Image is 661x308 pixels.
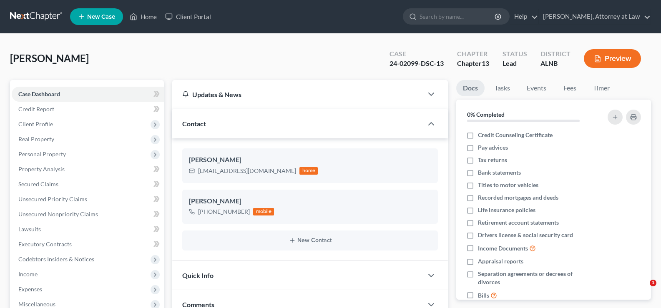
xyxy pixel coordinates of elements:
[12,102,164,117] a: Credit Report
[478,291,489,300] span: Bills
[18,300,55,308] span: Miscellaneous
[390,49,444,59] div: Case
[478,156,507,164] span: Tax returns
[18,270,38,278] span: Income
[488,80,517,96] a: Tasks
[18,120,53,128] span: Client Profile
[478,206,535,214] span: Life insurance policies
[18,195,87,203] span: Unsecured Priority Claims
[18,105,54,113] span: Credit Report
[87,14,115,20] span: New Case
[456,80,485,96] a: Docs
[182,271,214,279] span: Quick Info
[12,237,164,252] a: Executory Contracts
[18,165,65,173] span: Property Analysis
[478,193,558,202] span: Recorded mortgages and deeds
[189,155,431,165] div: [PERSON_NAME]
[189,237,431,244] button: New Contact
[650,280,656,286] span: 1
[520,80,553,96] a: Events
[12,87,164,102] a: Case Dashboard
[12,162,164,177] a: Property Analysis
[478,131,553,139] span: Credit Counseling Certificate
[198,167,296,175] div: [EMAIL_ADDRESS][DOMAIN_NAME]
[540,49,571,59] div: District
[457,49,489,59] div: Chapter
[540,59,571,68] div: ALNB
[10,52,89,64] span: [PERSON_NAME]
[182,120,206,128] span: Contact
[189,196,431,206] div: [PERSON_NAME]
[18,255,94,263] span: Codebtors Insiders & Notices
[12,207,164,222] a: Unsecured Nonpriority Claims
[182,90,413,99] div: Updates & News
[18,90,60,98] span: Case Dashboard
[12,192,164,207] a: Unsecured Priority Claims
[539,9,651,24] a: [PERSON_NAME], Attorney at Law
[12,177,164,192] a: Secured Claims
[18,135,54,143] span: Real Property
[478,270,595,286] span: Separation agreements or decrees of divorces
[586,80,616,96] a: Timer
[478,168,521,177] span: Bank statements
[503,59,527,68] div: Lead
[584,49,641,68] button: Preview
[18,150,66,158] span: Personal Property
[253,208,274,215] div: mobile
[18,225,41,233] span: Lawsuits
[503,49,527,59] div: Status
[420,9,496,24] input: Search by name...
[467,111,505,118] strong: 0% Completed
[12,222,164,237] a: Lawsuits
[18,180,58,188] span: Secured Claims
[478,143,508,152] span: Pay advices
[126,9,161,24] a: Home
[633,280,653,300] iframe: Intercom live chat
[478,218,559,227] span: Retirement account statements
[478,231,573,239] span: Drivers license & social security card
[161,9,215,24] a: Client Portal
[299,167,318,175] div: home
[457,59,489,68] div: Chapter
[390,59,444,68] div: 24-02099-DSC-13
[18,210,98,218] span: Unsecured Nonpriority Claims
[556,80,583,96] a: Fees
[510,9,538,24] a: Help
[482,59,489,67] span: 13
[18,240,72,248] span: Executory Contracts
[18,285,42,293] span: Expenses
[478,244,528,253] span: Income Documents
[478,181,538,189] span: Titles to motor vehicles
[478,257,523,265] span: Appraisal reports
[198,208,250,216] div: [PHONE_NUMBER]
